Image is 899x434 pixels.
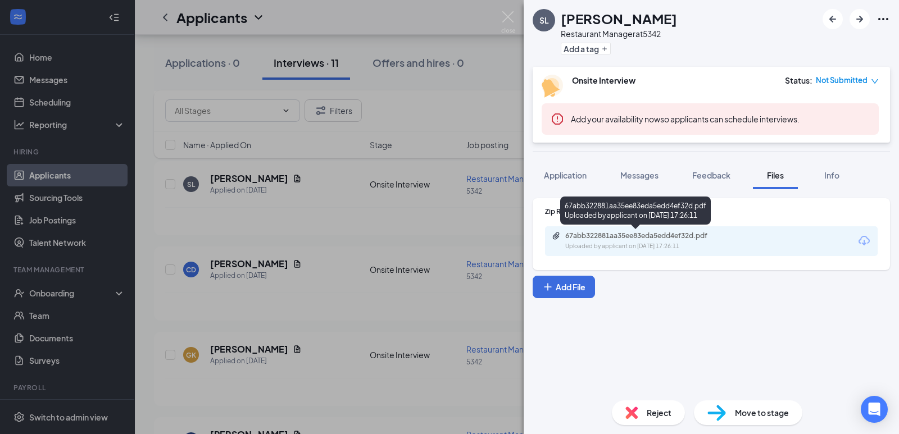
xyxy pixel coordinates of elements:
span: down [871,77,879,85]
svg: ArrowRight [853,12,866,26]
span: so applicants can schedule interviews. [571,114,800,124]
svg: Plus [542,281,553,293]
div: Uploaded by applicant on [DATE] 17:26:11 [565,242,734,251]
span: Not Submitted [816,75,868,86]
div: 67abb322881aa35ee83eda5edd4ef32d.pdf Uploaded by applicant on [DATE] 17:26:11 [560,197,711,225]
span: Feedback [692,170,730,180]
svg: ArrowLeftNew [826,12,839,26]
button: ArrowRight [850,9,870,29]
svg: Plus [601,45,608,52]
button: Add FilePlus [533,276,595,298]
span: Application [544,170,587,180]
span: Move to stage [735,406,789,419]
div: Zip Recruiter Resume [545,207,878,216]
div: 67abb322881aa35ee83eda5edd4ef32d.pdf [565,231,723,240]
div: Open Intercom Messenger [861,396,888,423]
div: SL [539,15,549,26]
span: Messages [620,170,659,180]
button: Add your availability now [571,113,660,125]
button: PlusAdd a tag [561,43,611,54]
span: Info [824,170,839,180]
b: Onsite Interview [572,75,635,85]
button: ArrowLeftNew [823,9,843,29]
span: Reject [647,406,671,419]
div: Restaurant Manager at 5342 [561,28,677,39]
svg: Ellipses [877,12,890,26]
a: Paperclip67abb322881aa35ee83eda5edd4ef32d.pdfUploaded by applicant on [DATE] 17:26:11 [552,231,734,251]
h1: [PERSON_NAME] [561,9,677,28]
svg: Paperclip [552,231,561,240]
svg: Download [857,234,871,248]
div: Status : [785,75,812,86]
svg: Error [551,112,564,126]
span: Files [767,170,784,180]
